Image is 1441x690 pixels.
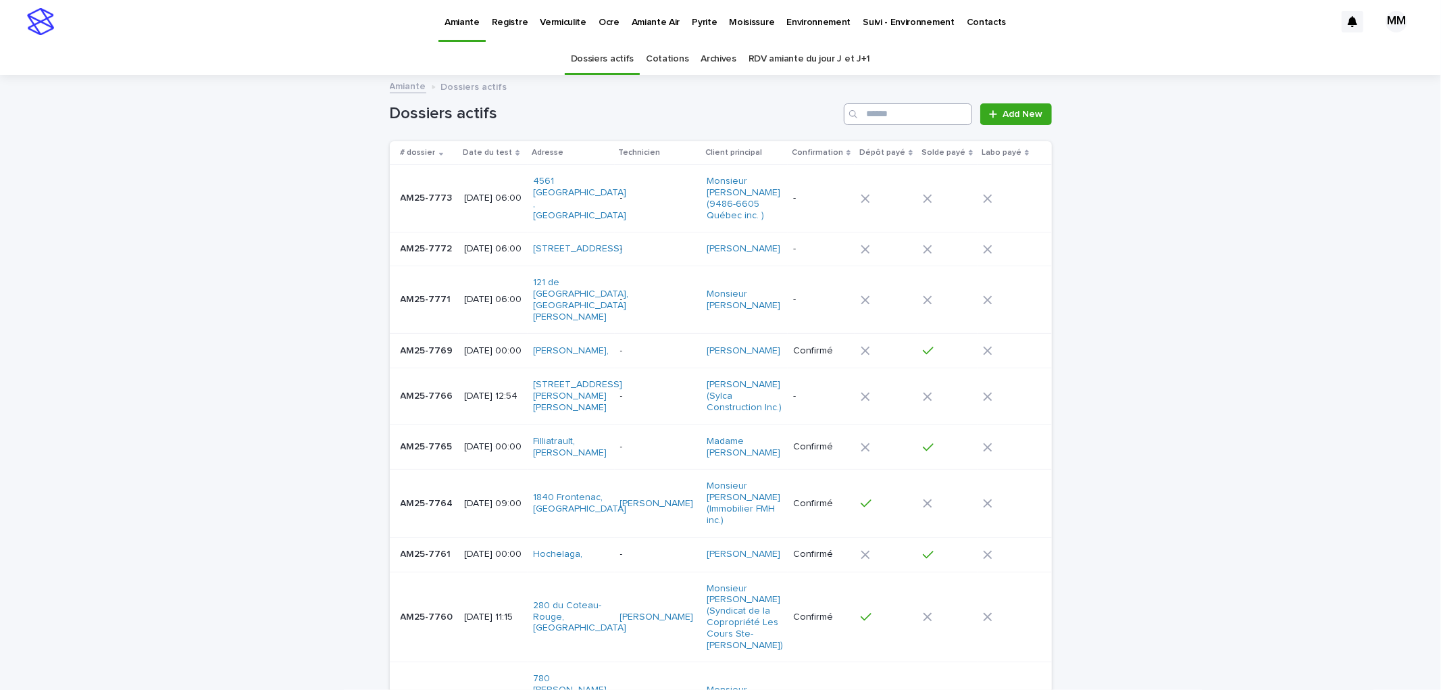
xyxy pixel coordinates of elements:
a: Cotations [646,43,688,75]
p: Dossiers actifs [441,78,507,93]
p: [DATE] 00:00 [464,345,522,357]
p: [DATE] 12:54 [464,391,522,402]
tr: AM25-7773AM25-7773 [DATE] 06:004561 [GEOGRAPHIC_DATA] , [GEOGRAPHIC_DATA] -Monsieur [PERSON_NAME]... [390,165,1052,232]
div: MM [1386,11,1407,32]
p: Date du test [463,145,512,160]
tr: AM25-7761AM25-7761 [DATE] 00:00Hochelaga, -[PERSON_NAME] Confirmé [390,537,1052,572]
p: [DATE] 06:00 [464,243,522,255]
p: - [620,441,695,453]
p: Adresse [532,145,563,160]
p: - [793,294,850,305]
p: AM25-7761 [401,546,454,560]
p: Confirmé [793,612,850,623]
a: [PERSON_NAME] [707,243,780,255]
a: [PERSON_NAME] [620,612,694,623]
a: Amiante [390,78,426,93]
a: Dossiers actifs [571,43,634,75]
a: Add New [980,103,1051,125]
p: [DATE] 11:15 [464,612,522,623]
p: - [793,243,850,255]
p: AM25-7766 [401,388,456,402]
tr: AM25-7769AM25-7769 [DATE] 00:00[PERSON_NAME], -[PERSON_NAME] Confirmé [390,334,1052,368]
p: - [620,549,695,560]
tr: AM25-7771AM25-7771 [DATE] 06:00121 de [GEOGRAPHIC_DATA], [GEOGRAPHIC_DATA][PERSON_NAME] -Monsieur... [390,266,1052,334]
p: AM25-7760 [401,609,456,623]
p: Technicien [619,145,661,160]
p: [DATE] 06:00 [464,294,522,305]
tr: AM25-7772AM25-7772 [DATE] 06:00[STREET_ADDRESS] -[PERSON_NAME] - [390,232,1052,266]
p: - [793,193,850,204]
p: Solde payé [921,145,965,160]
a: 280 du Coteau-Rouge, [GEOGRAPHIC_DATA] [533,600,626,634]
p: - [620,294,695,305]
p: [DATE] 00:00 [464,441,522,453]
tr: AM25-7765AM25-7765 [DATE] 00:00Filliatrault, [PERSON_NAME] -Madame [PERSON_NAME] Confirmé [390,424,1052,470]
a: Monsieur [PERSON_NAME] (9486-6605 Québec inc. ) [707,176,782,221]
a: RDV amiante du jour J et J+1 [749,43,870,75]
a: Monsieur [PERSON_NAME] (Immobilier FMH inc.) [707,480,782,526]
tr: AM25-7760AM25-7760 [DATE] 11:15280 du Coteau-Rouge, [GEOGRAPHIC_DATA] [PERSON_NAME] Monsieur [PER... [390,572,1052,662]
a: Hochelaga, [533,549,582,560]
img: stacker-logo-s-only.png [27,8,54,35]
p: Confirmé [793,549,850,560]
a: [PERSON_NAME] [707,549,780,560]
a: Monsieur [PERSON_NAME] [707,289,782,312]
input: Search [844,103,972,125]
p: AM25-7773 [401,190,455,204]
a: Madame [PERSON_NAME] [707,436,782,459]
a: [STREET_ADDRESS] [533,243,622,255]
p: Confirmation [792,145,843,160]
a: Monsieur [PERSON_NAME] (Syndicat de la Copropriété Les Cours Ste-[PERSON_NAME]) [707,583,783,651]
p: # dossier [401,145,436,160]
a: [PERSON_NAME] [620,498,694,510]
a: Filliatrault, [PERSON_NAME] [533,436,608,459]
p: Confirmé [793,441,850,453]
a: 1840 Frontenac, [GEOGRAPHIC_DATA] [533,492,626,515]
p: Confirmé [793,498,850,510]
a: Archives [701,43,736,75]
a: 121 de [GEOGRAPHIC_DATA], [GEOGRAPHIC_DATA][PERSON_NAME] [533,277,628,322]
p: AM25-7765 [401,439,455,453]
p: Labo payé [982,145,1021,160]
p: [DATE] 06:00 [464,193,522,204]
p: [DATE] 09:00 [464,498,522,510]
tr: AM25-7764AM25-7764 [DATE] 09:001840 Frontenac, [GEOGRAPHIC_DATA] [PERSON_NAME] Monsieur [PERSON_N... [390,470,1052,537]
p: Dépôt payé [859,145,905,160]
p: AM25-7771 [401,291,454,305]
a: [PERSON_NAME] [707,345,780,357]
a: [STREET_ADDRESS][PERSON_NAME][PERSON_NAME] [533,379,622,413]
p: - [620,391,695,402]
p: AM25-7764 [401,495,456,510]
p: - [620,193,695,204]
p: - [620,243,695,255]
p: [DATE] 00:00 [464,549,522,560]
p: AM25-7769 [401,343,456,357]
p: - [793,391,850,402]
p: AM25-7772 [401,241,455,255]
p: - [620,345,695,357]
span: Add New [1003,109,1043,119]
a: 4561 [GEOGRAPHIC_DATA] , [GEOGRAPHIC_DATA] [533,176,626,221]
a: [PERSON_NAME] (Sylca Construction Inc.) [707,379,782,413]
p: Confirmé [793,345,850,357]
tr: AM25-7766AM25-7766 [DATE] 12:54[STREET_ADDRESS][PERSON_NAME][PERSON_NAME] -[PERSON_NAME] (Sylca C... [390,368,1052,424]
h1: Dossiers actifs [390,104,839,124]
p: Client principal [705,145,762,160]
a: [PERSON_NAME], [533,345,609,357]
